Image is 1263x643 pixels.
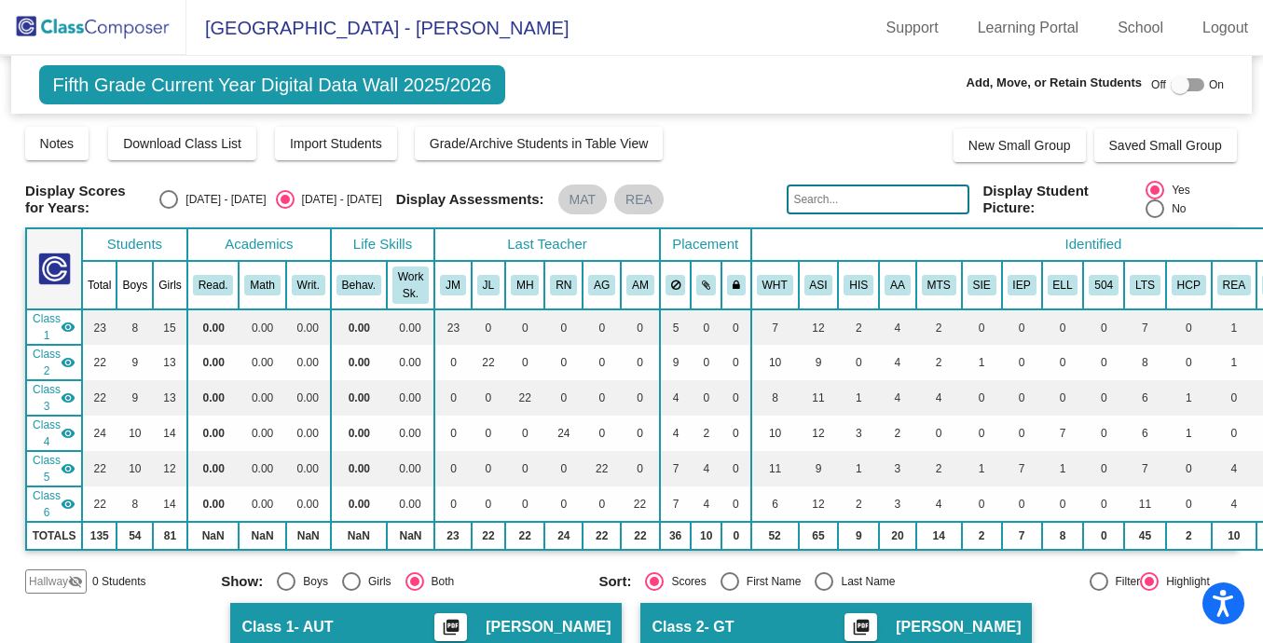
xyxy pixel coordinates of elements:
[916,380,962,416] td: 4
[117,345,153,380] td: 9
[187,416,240,451] td: 0.00
[153,451,187,486] td: 12
[1083,486,1124,522] td: 0
[721,486,751,522] td: 0
[757,275,793,295] button: WHT
[872,13,954,43] a: Support
[33,346,61,379] span: Class 2
[505,309,544,345] td: 0
[108,127,256,160] button: Download Class List
[117,522,153,550] td: 54
[588,275,615,295] button: AG
[26,345,82,380] td: Jessica Leonard - GT
[82,451,117,486] td: 22
[392,267,429,304] button: Work Sk.
[434,416,472,451] td: 0
[621,345,660,380] td: 0
[387,451,434,486] td: 0.00
[26,416,82,451] td: Rafaella Navarro - EL
[879,309,916,345] td: 4
[178,191,266,208] div: [DATE] - [DATE]
[1042,451,1084,486] td: 1
[968,275,996,295] button: SIE
[1151,76,1166,93] span: Off
[963,13,1094,43] a: Learning Portal
[430,136,649,151] span: Grade/Archive Students in Table View
[61,426,76,441] mat-icon: visibility
[505,486,544,522] td: 0
[660,309,692,345] td: 5
[153,309,187,345] td: 15
[387,380,434,416] td: 0.00
[916,345,962,380] td: 2
[187,345,240,380] td: 0.00
[286,345,331,380] td: 0.00
[82,309,117,345] td: 23
[511,275,539,295] button: MH
[1083,416,1124,451] td: 0
[1212,380,1256,416] td: 0
[1008,275,1036,295] button: IEP
[193,275,234,295] button: Read.
[26,522,82,550] td: TOTALS
[721,416,751,451] td: 0
[153,522,187,550] td: 81
[1209,76,1224,93] span: On
[1048,275,1078,295] button: ELL
[434,309,472,345] td: 23
[159,190,381,209] mat-radio-group: Select an option
[505,380,544,416] td: 22
[1109,138,1222,153] span: Saved Small Group
[1166,309,1212,345] td: 0
[61,355,76,370] mat-icon: visibility
[879,380,916,416] td: 4
[691,380,721,416] td: 0
[275,127,397,160] button: Import Students
[505,451,544,486] td: 0
[544,451,583,486] td: 0
[962,380,1002,416] td: 0
[1083,345,1124,380] td: 0
[331,309,387,345] td: 0.00
[387,522,434,550] td: NaN
[879,486,916,522] td: 3
[239,380,285,416] td: 0.00
[239,345,285,380] td: 0.00
[691,486,721,522] td: 4
[660,228,751,261] th: Placement
[751,309,799,345] td: 7
[82,228,187,261] th: Students
[472,309,505,345] td: 0
[61,390,76,405] mat-icon: visibility
[721,451,751,486] td: 0
[331,416,387,451] td: 0.00
[290,136,382,151] span: Import Students
[916,451,962,486] td: 2
[838,486,879,522] td: 2
[1042,416,1084,451] td: 7
[286,309,331,345] td: 0.00
[239,451,285,486] td: 0.00
[583,345,621,380] td: 0
[626,275,654,295] button: AM
[153,380,187,416] td: 13
[1042,380,1084,416] td: 0
[1172,275,1206,295] button: HCP
[660,380,692,416] td: 4
[434,486,472,522] td: 0
[621,309,660,345] td: 0
[721,380,751,416] td: 0
[331,345,387,380] td: 0.00
[472,416,505,451] td: 0
[1166,416,1212,451] td: 1
[691,451,721,486] td: 4
[1083,261,1124,309] th: Section 504
[838,380,879,416] td: 1
[838,261,879,309] th: Hispanic
[387,345,434,380] td: 0.00
[751,380,799,416] td: 8
[916,309,962,345] td: 2
[621,380,660,416] td: 0
[751,261,799,309] th: White
[477,275,500,295] button: JL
